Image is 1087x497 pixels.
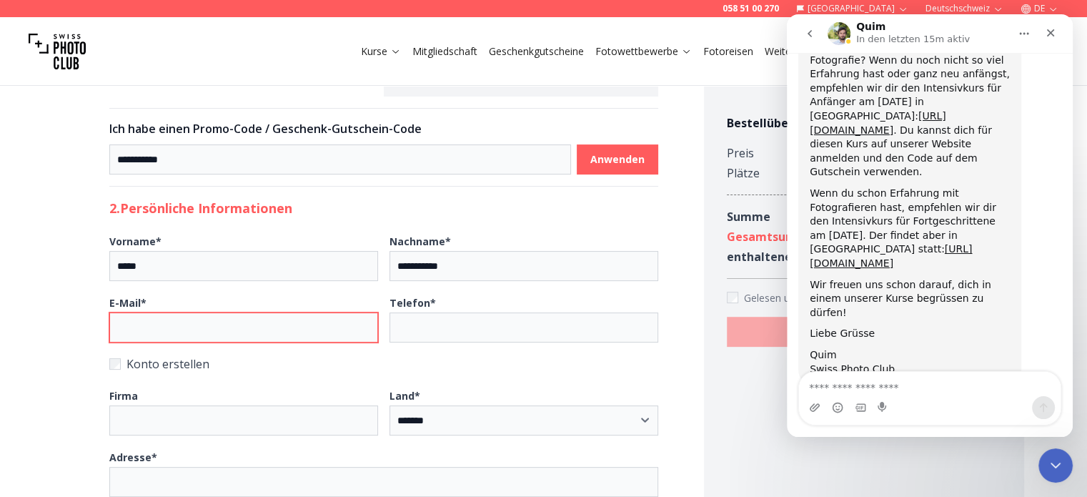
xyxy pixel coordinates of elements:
div: Wie viel Erfahrung hast du schon mit Fotografie? Wenn du noch nicht so viel Erfahrung hast oder g... [23,25,223,165]
input: Accept terms [727,292,738,303]
a: Geschenkgutscheine [489,44,584,59]
input: Konto erstellen [109,358,121,370]
input: E-Mail* [109,313,378,343]
div: Quim [23,334,223,348]
span: Gelesen und akzeptiert [744,291,853,305]
a: Fotoreisen [703,44,753,59]
input: Adresse* [109,467,658,497]
b: Land * [389,389,420,403]
button: Start recording [91,388,102,399]
button: Weitere Services [759,41,860,61]
label: Konto erstellen [109,354,658,374]
div: Wenn du schon Erfahrung mit Fotografieren hast, empfehlen wir dir den Intensivkurs für Fortgeschr... [23,172,223,257]
a: Fotowettbewerbe [595,44,692,59]
div: Wir freuen uns schon darauf, dich in einem unserer Kurse begrüssen zu dürfen! [23,264,223,306]
button: Fotowettbewerbe [590,41,698,61]
div: Swiss Photo Club [23,348,223,363]
div: Summe [727,207,770,227]
b: Telefon * [389,296,436,310]
button: Emoji-Auswahl [45,388,56,399]
img: Swiss photo club [29,23,86,80]
iframe: Intercom live chat [787,14,1073,437]
button: Sende eine Nachricht… [245,382,268,405]
b: Nachname * [389,235,451,248]
input: Firma [109,405,378,436]
a: Mitgliedschaft [412,44,477,59]
a: 058 51 00 270 [723,3,779,14]
button: Kurse [355,41,407,61]
h3: Ich habe einen Promo-Code / Geschenk-Gutschein-Code [109,120,658,137]
input: Nachname* [389,251,658,281]
a: [URL][DOMAIN_NAME] [23,229,185,255]
a: Weitere Services [765,44,855,59]
b: Firma [109,389,138,403]
button: GIF-Auswahl [68,388,79,399]
button: Fotoreisen [698,41,759,61]
input: Telefon* [389,313,658,343]
b: Vorname * [109,235,162,248]
b: Adresse * [109,451,157,464]
button: BESTELLEN [727,317,1001,347]
select: Land* [389,405,658,436]
div: Liebe Grüsse [23,313,223,327]
a: Kurse [361,44,401,59]
button: Anhang hochladen [22,388,34,399]
b: Anwenden [590,152,645,167]
button: Anwenden [577,144,658,174]
div: Gesamtsumme [727,227,815,247]
div: enthaltene MwSt. 0 % [727,247,850,267]
h4: Bestellübersicht [727,114,1001,132]
div: Preis [727,143,754,163]
textarea: Nachricht senden... [12,358,274,382]
button: Geschenkgutscheine [483,41,590,61]
div: Plätze [727,163,760,183]
input: Vorname* [109,251,378,281]
h2: 2. Persönliche Informationen [109,198,658,218]
b: E-Mail * [109,296,147,310]
button: Mitgliedschaft [407,41,483,61]
iframe: Intercom live chat [1038,448,1073,483]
